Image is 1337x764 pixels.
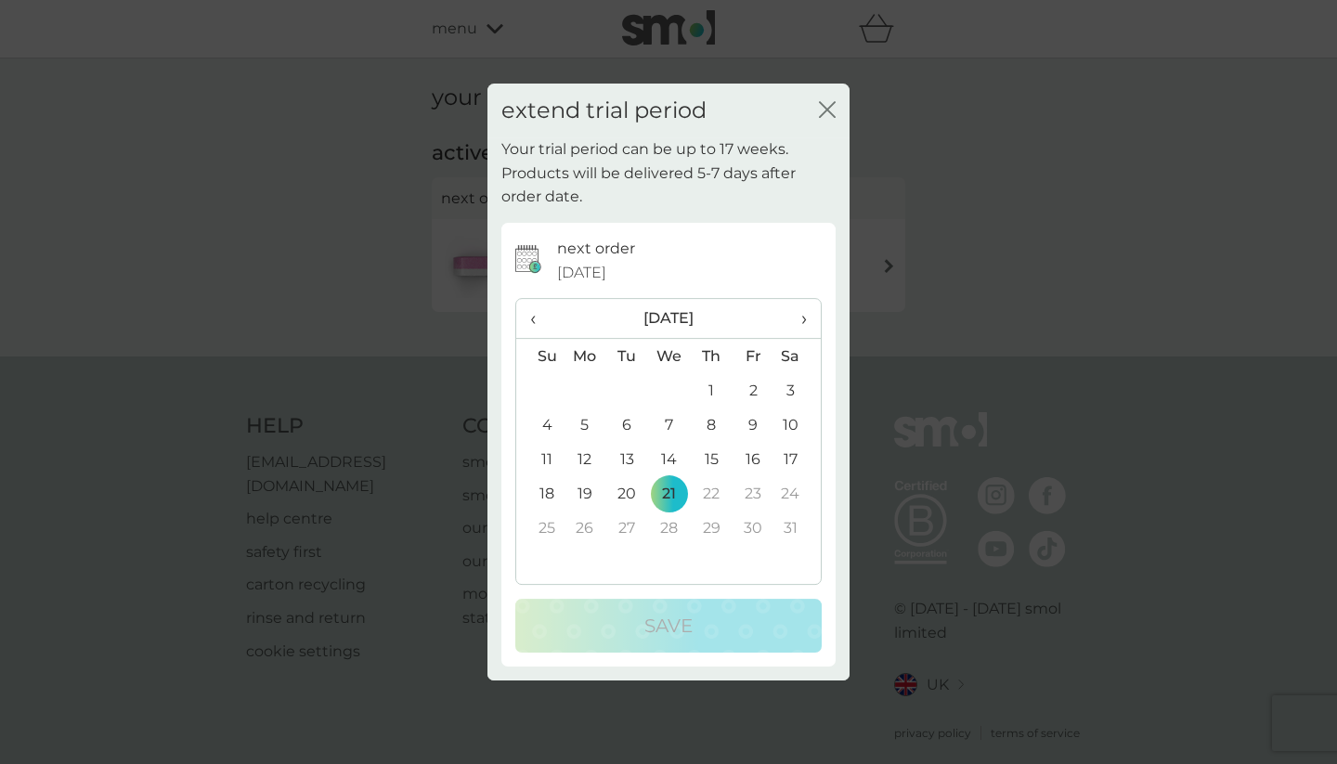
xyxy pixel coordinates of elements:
td: 8 [691,408,733,442]
th: Fr [733,339,774,374]
button: Save [515,599,822,653]
td: 28 [648,511,691,545]
button: close [819,101,836,121]
th: Mo [564,339,606,374]
td: 7 [648,408,691,442]
th: Th [691,339,733,374]
td: 24 [774,476,821,511]
td: 31 [774,511,821,545]
th: Tu [606,339,648,374]
td: 13 [606,442,648,476]
th: [DATE] [564,299,774,339]
span: › [788,299,807,338]
td: 18 [516,476,564,511]
td: 5 [564,408,606,442]
td: 2 [733,373,774,408]
td: 21 [648,476,691,511]
td: 23 [733,476,774,511]
td: 4 [516,408,564,442]
td: 1 [691,373,733,408]
p: Your trial period can be up to 17 weeks. Products will be delivered 5-7 days after order date. [501,137,836,209]
td: 6 [606,408,648,442]
td: 10 [774,408,821,442]
td: 25 [516,511,564,545]
td: 27 [606,511,648,545]
td: 20 [606,476,648,511]
td: 9 [733,408,774,442]
p: Save [644,611,693,641]
td: 14 [648,442,691,476]
td: 15 [691,442,733,476]
h2: extend trial period [501,97,707,124]
td: 26 [564,511,606,545]
td: 22 [691,476,733,511]
th: Su [516,339,564,374]
td: 11 [516,442,564,476]
span: ‹ [530,299,550,338]
th: We [648,339,691,374]
th: Sa [774,339,821,374]
td: 30 [733,511,774,545]
span: [DATE] [557,261,606,285]
td: 29 [691,511,733,545]
td: 16 [733,442,774,476]
td: 3 [774,373,821,408]
p: next order [557,237,635,261]
td: 19 [564,476,606,511]
td: 17 [774,442,821,476]
td: 12 [564,442,606,476]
